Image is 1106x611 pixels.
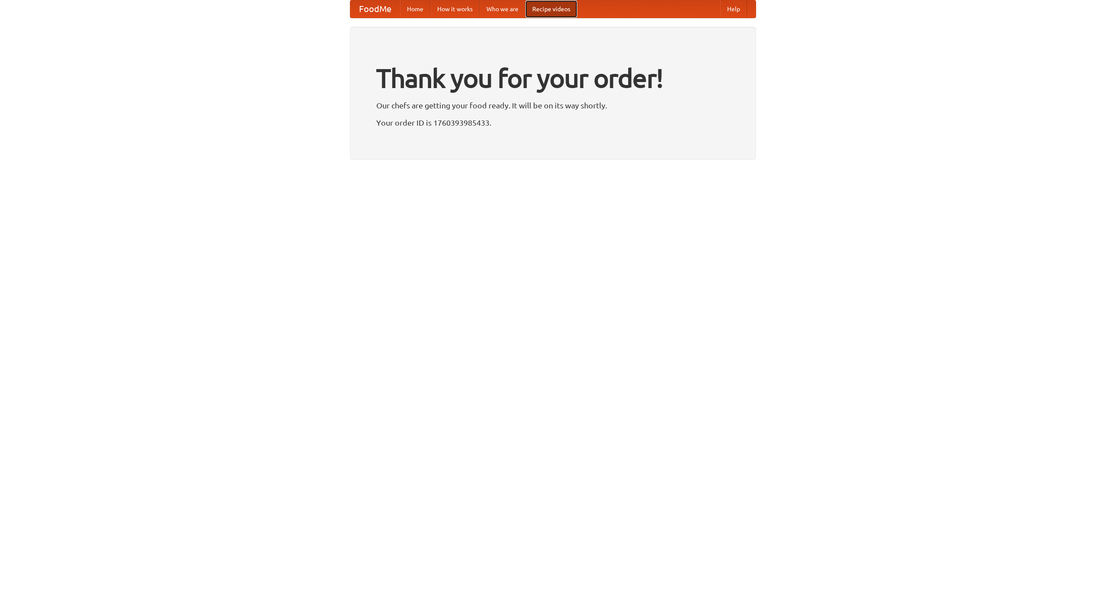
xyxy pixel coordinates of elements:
a: FoodMe [350,0,400,18]
a: How it works [430,0,480,18]
a: Help [720,0,747,18]
p: Your order ID is 1760393985433. [376,116,730,129]
a: Home [400,0,430,18]
a: Who we are [480,0,525,18]
p: Our chefs are getting your food ready. It will be on its way shortly. [376,99,730,112]
h1: Thank you for your order! [376,57,730,99]
a: Recipe videos [525,0,577,18]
